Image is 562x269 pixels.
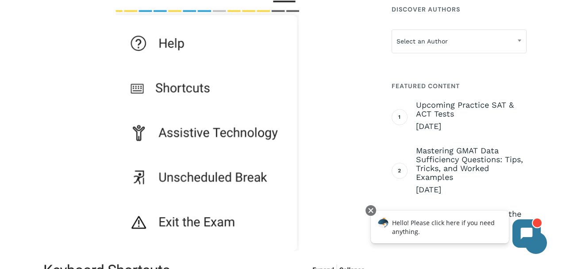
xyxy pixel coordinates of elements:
[392,78,527,94] h4: Featured Content
[416,121,527,132] span: [DATE]
[392,32,526,51] span: Select an Author
[416,101,527,132] a: Upcoming Practice SAT & ACT Tests [DATE]
[392,1,527,17] h4: Discover Authors
[362,203,550,257] iframe: Chatbot
[416,146,527,182] span: Mastering GMAT Data Sufficiency Questions: Tips, Tricks, and Worked Examples
[392,29,527,53] span: Select an Author
[416,184,527,195] span: [DATE]
[416,101,527,118] span: Upcoming Practice SAT & ACT Tests
[416,146,527,195] a: Mastering GMAT Data Sufficiency Questions: Tips, Tricks, and Worked Examples [DATE]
